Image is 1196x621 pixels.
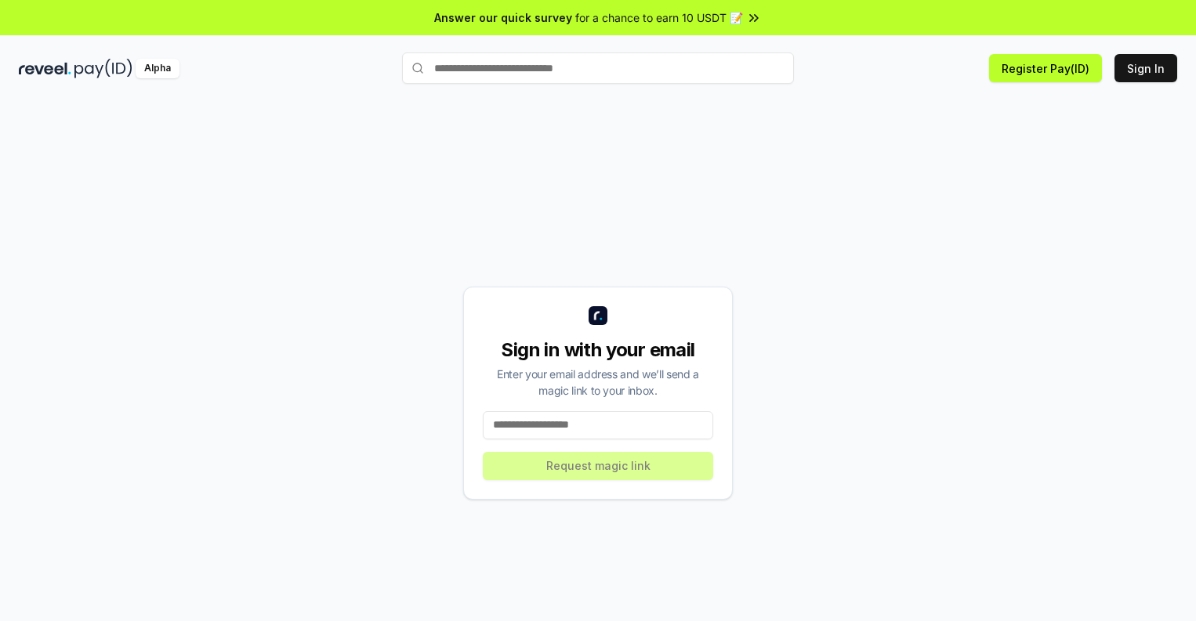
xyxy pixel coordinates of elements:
img: pay_id [74,59,132,78]
span: for a chance to earn 10 USDT 📝 [575,9,743,26]
button: Register Pay(ID) [989,54,1102,82]
div: Enter your email address and we’ll send a magic link to your inbox. [483,366,713,399]
span: Answer our quick survey [434,9,572,26]
img: logo_small [589,306,607,325]
img: reveel_dark [19,59,71,78]
div: Alpha [136,59,179,78]
button: Sign In [1114,54,1177,82]
div: Sign in with your email [483,338,713,363]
